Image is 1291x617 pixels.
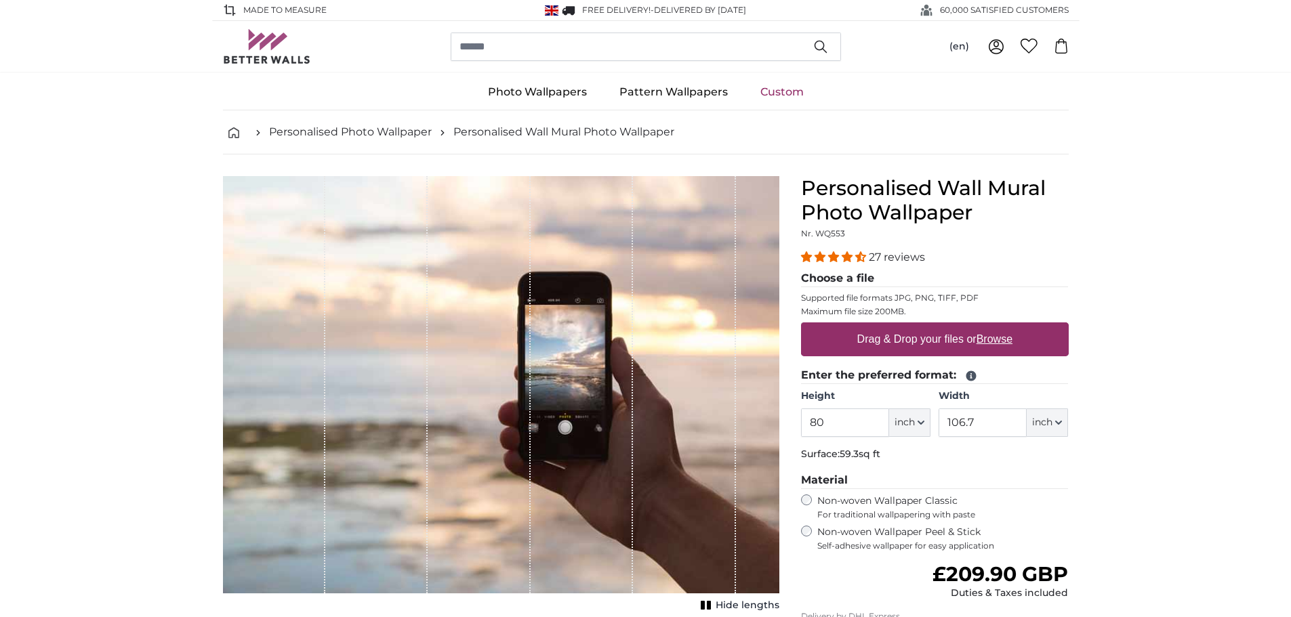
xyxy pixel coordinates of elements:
[851,326,1017,353] label: Drag & Drop your files or
[545,5,558,16] img: United Kingdom
[223,29,311,64] img: Betterwalls
[697,596,779,615] button: Hide lengths
[1027,408,1068,437] button: inch
[744,75,820,110] a: Custom
[223,110,1069,154] nav: breadcrumbs
[1032,416,1052,429] span: inch
[453,124,674,140] a: Personalised Wall Mural Photo Wallpaper
[801,270,1069,287] legend: Choose a file
[801,306,1069,317] p: Maximum file size 200MB.
[801,251,869,263] span: 4.41 stars
[801,448,1069,461] p: Surface:
[801,472,1069,489] legend: Material
[801,293,1069,303] p: Supported file formats JPG, PNG, TIFF, PDF
[603,75,744,110] a: Pattern Wallpapers
[817,509,1069,520] span: For traditional wallpapering with paste
[817,494,1069,520] label: Non-woven Wallpaper Classic
[654,5,746,15] span: Delivered by [DATE]
[933,587,1068,600] div: Duties & Taxes included
[817,526,1069,551] label: Non-woven Wallpaper Peel & Stick
[651,5,746,15] span: -
[801,176,1069,225] h1: Personalised Wall Mural Photo Wallpaper
[939,35,980,59] button: (en)
[582,5,651,15] span: FREE delivery!
[840,448,880,460] span: 59.3sq ft
[940,4,1069,16] span: 60,000 SATISFIED CUSTOMERS
[939,389,1068,403] label: Width
[869,251,925,263] span: 27 reviews
[895,416,915,429] span: inch
[817,540,1069,551] span: Self-adhesive wallpaper for easy application
[801,367,1069,384] legend: Enter the preferred format:
[933,561,1068,587] span: £209.90 GBP
[801,228,845,238] span: Nr. WQ553
[889,408,930,437] button: inch
[223,176,779,615] div: 1 of 1
[977,333,1012,345] u: Browse
[716,599,779,612] span: Hide lengths
[243,4,327,16] span: Made to Measure
[269,124,432,140] a: Personalised Photo Wallpaper
[472,75,603,110] a: Photo Wallpapers
[801,389,930,403] label: Height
